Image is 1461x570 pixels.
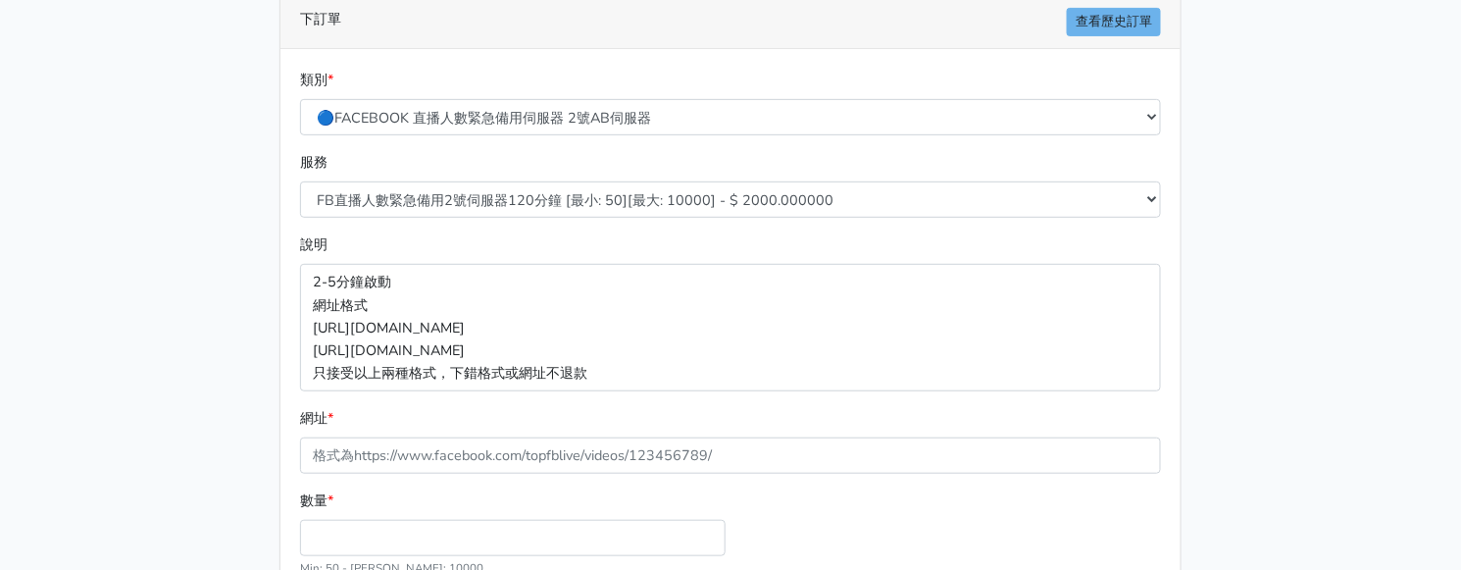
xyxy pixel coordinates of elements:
[300,69,333,91] label: 類別
[300,407,333,430] label: 網址
[300,264,1161,390] p: 2-5分鐘啟動 網址格式 [URL][DOMAIN_NAME] [URL][DOMAIN_NAME] 只接受以上兩種格式，下錯格式或網址不退款
[300,490,333,512] label: 數量
[1067,8,1161,36] a: 查看歷史訂單
[300,151,327,174] label: 服務
[300,233,327,256] label: 說明
[300,438,1161,474] input: 格式為https://www.facebook.com/topfblive/videos/123456789/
